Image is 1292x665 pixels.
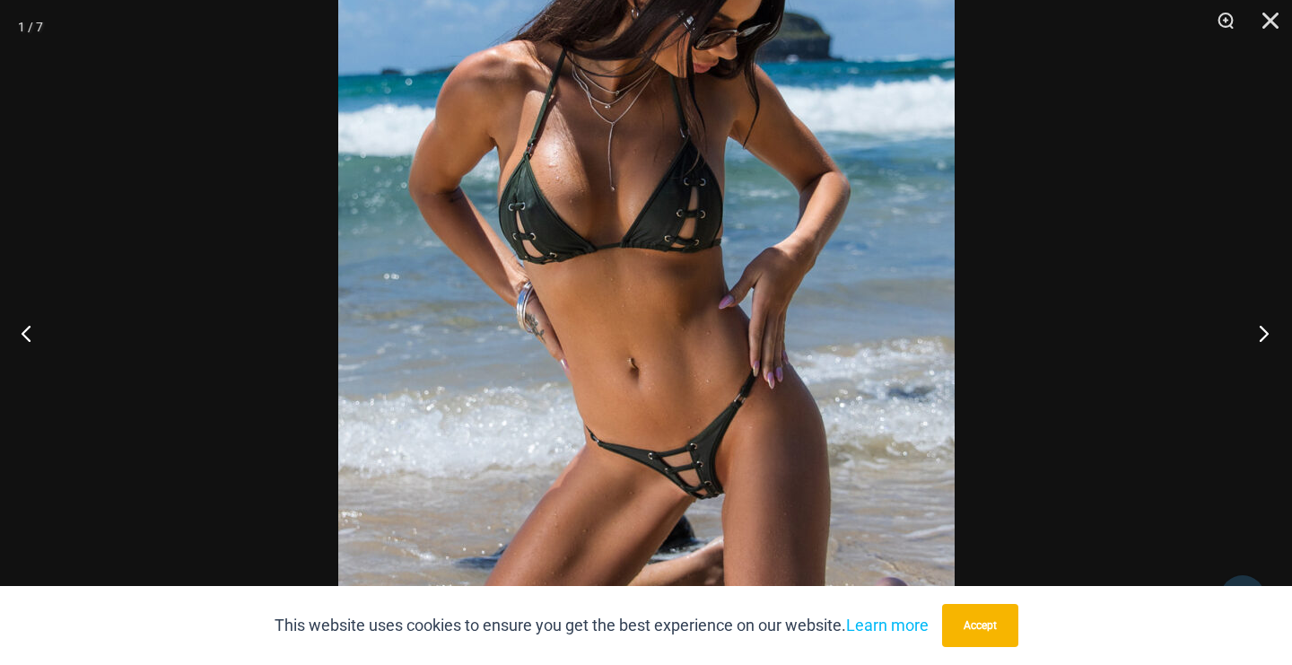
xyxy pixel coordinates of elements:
a: Learn more [846,616,929,634]
p: This website uses cookies to ensure you get the best experience on our website. [275,612,929,639]
button: Accept [942,604,1018,647]
button: Next [1225,288,1292,378]
div: 1 / 7 [18,13,43,40]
